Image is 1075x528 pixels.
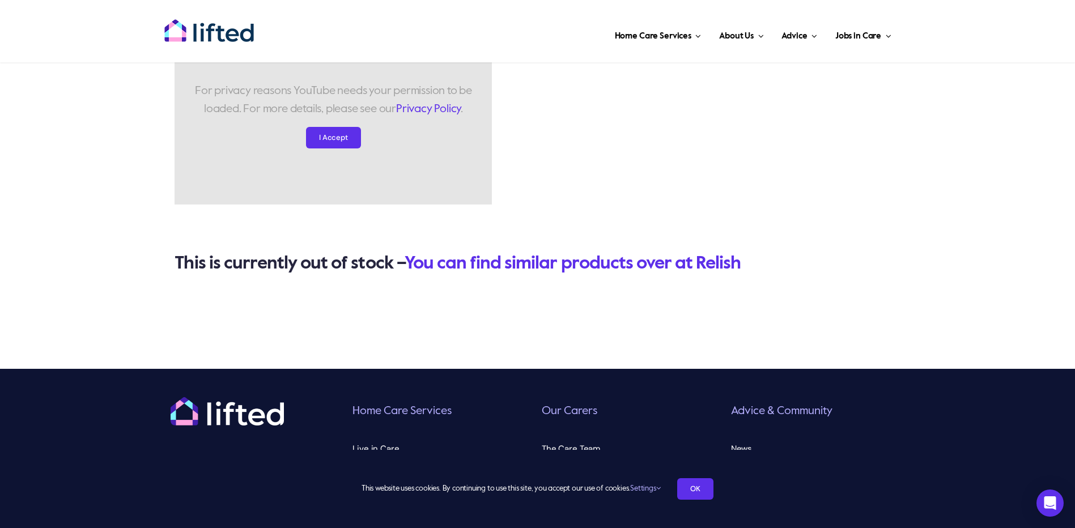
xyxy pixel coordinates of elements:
[306,127,361,148] button: I Accept
[731,440,912,458] a: News
[291,17,895,51] nav: Main Menu
[542,440,723,458] a: The Care Team
[832,17,895,51] a: Jobs in Care
[542,404,723,419] h6: Our Carers
[171,397,284,425] img: logo-white
[396,104,461,115] a: Privacy Policy
[175,252,900,275] h3: This is currently out of stock –
[677,478,713,500] a: OK
[1036,489,1064,517] div: Open Intercom Messenger
[778,17,820,51] a: Advice
[835,27,881,45] span: Jobs in Care
[719,27,754,45] span: About Us
[192,82,475,118] div: For privacy reasons YouTube needs your permission to be loaded. For more details, please see our .
[164,19,254,30] a: lifted-logo
[352,440,399,458] span: Live in Care
[630,485,660,492] a: Settings
[352,404,533,419] h6: Home Care Services
[731,440,752,458] span: News
[781,27,807,45] span: Advice
[611,17,705,51] a: Home Care Services
[362,480,660,498] span: This website uses cookies. By continuing to use this site, you accept our use of cookies.
[716,17,767,51] a: About Us
[542,440,600,458] span: The Care Team
[352,440,533,458] a: Live in Care
[731,404,912,419] h6: Advice & Community
[164,445,291,463] p: Lifted
[615,27,691,45] span: Home Care Services
[405,254,741,272] a: You can find similar products over at Relish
